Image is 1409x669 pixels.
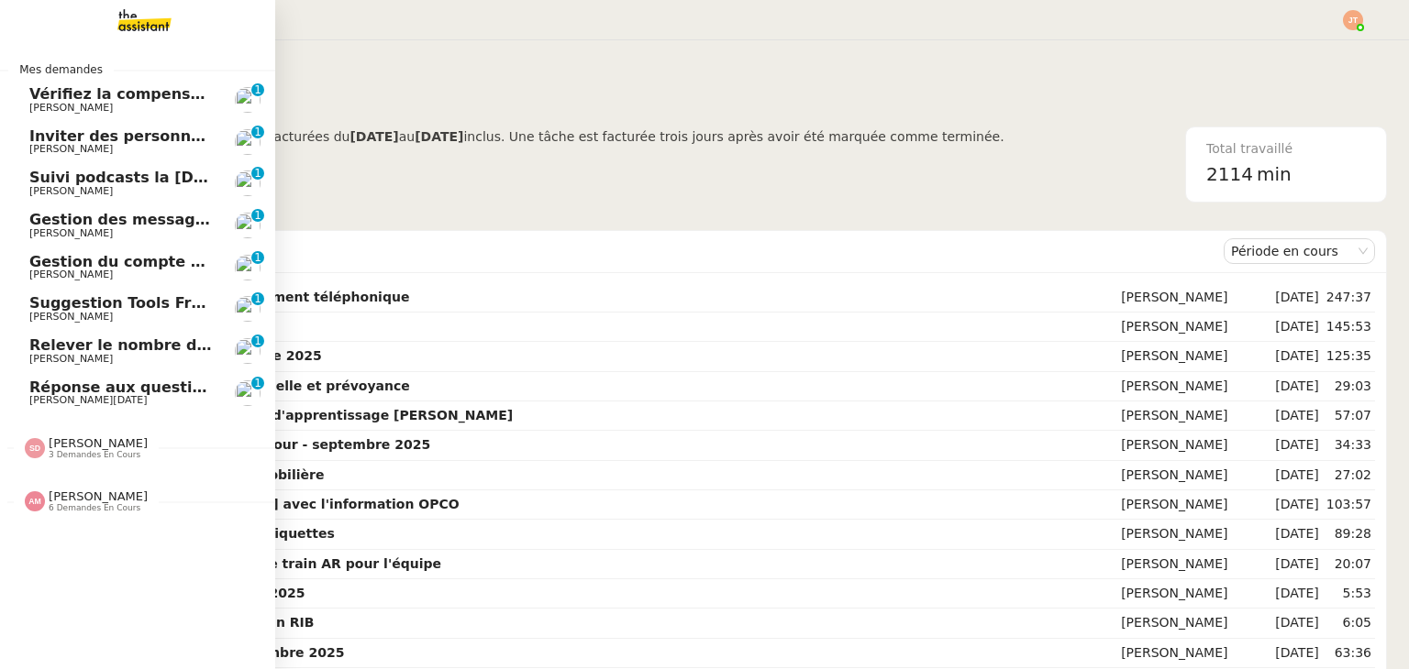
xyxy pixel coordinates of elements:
td: 247:37 [1323,283,1375,313]
td: [DATE] [1271,520,1322,549]
td: [PERSON_NAME] [1117,461,1271,490]
td: [DATE] [1271,372,1322,401]
nz-badge-sup: 1 [251,377,264,389]
td: 20:07 [1323,550,1375,579]
img: users%2F5XaKKOfQOvau3XQhhH2fPFmin8c2%2Favatar%2F0a930739-e14a-44d7-81de-a5716f030579 [235,380,261,406]
b: [DATE] [415,129,463,144]
td: 6:05 [1323,609,1375,638]
td: [DATE] [1271,431,1322,460]
span: [PERSON_NAME] [29,227,113,239]
span: inclus. Une tâche est facturée trois jours après avoir été marquée comme terminée. [463,129,1004,144]
td: [PERSON_NAME] [1117,431,1271,460]
td: 103:57 [1323,490,1375,520]
b: [DATE] [349,129,398,144]
span: [PERSON_NAME][DATE] [29,394,148,406]
p: 1 [254,251,261,268]
strong: Mettre en place contrat d'apprentissage [PERSON_NAME] [96,408,513,422]
img: svg [25,438,45,458]
td: 125:35 [1323,342,1375,371]
td: [DATE] [1271,609,1322,638]
span: [PERSON_NAME] [29,353,113,365]
td: 63:36 [1323,639,1375,668]
p: 1 [254,377,261,393]
span: Gestion du compte LinkedIn de [PERSON_NAME] (post + gestion messages) - [DATE] [29,253,727,270]
td: [PERSON_NAME] [1117,579,1271,609]
div: Total travaillé [1206,138,1366,159]
nz-badge-sup: 1 [251,83,264,96]
span: Suggestion Tools Freezbee - [DATE] [29,294,322,312]
td: 34:33 [1323,431,1375,460]
td: [PERSON_NAME] [1117,372,1271,401]
td: [DATE] [1271,283,1322,313]
span: [PERSON_NAME] [29,143,113,155]
span: Gestion des messages privés linkedIn - [DATE] [29,211,414,228]
img: svg [1343,10,1363,30]
td: [DATE] [1271,639,1322,668]
td: 5:53 [1323,579,1375,609]
td: [DATE] [1271,313,1322,342]
span: 6 demandes en cours [49,503,140,513]
img: users%2F37wbV9IbQuXMU0UH0ngzBXzaEe12%2Favatar%2Fcba66ece-c48a-48c8-9897-a2adc1834457 [235,170,261,196]
td: 57:07 [1323,401,1375,431]
img: users%2F37wbV9IbQuXMU0UH0ngzBXzaEe12%2Favatar%2Fcba66ece-c48a-48c8-9897-a2adc1834457 [235,338,261,364]
span: min [1257,159,1292,190]
td: [PERSON_NAME] [1117,520,1271,549]
td: [PERSON_NAME] [1117,313,1271,342]
td: [PERSON_NAME] [1117,401,1271,431]
p: 1 [254,209,261,225]
span: [PERSON_NAME] [29,185,113,197]
span: [PERSON_NAME] [29,102,113,114]
span: 3 demandes en cours [49,450,140,460]
p: 1 [254,126,261,142]
strong: Assister [PERSON_NAME] avec l'information OPCO [96,497,460,511]
nz-select-item: Période en cours [1231,239,1368,263]
span: [PERSON_NAME] [29,311,113,323]
span: au [399,129,415,144]
p: 1 [254,334,261,351]
td: [DATE] [1271,461,1322,490]
span: Réponse aux questions des talents- 15 septembre 2025 [29,378,491,396]
td: [DATE] [1271,401,1322,431]
span: 2114 [1206,163,1253,185]
div: Demandes [93,233,1224,269]
img: users%2FtCsipqtBlIT0KMI9BbuMozwVXMC3%2Favatar%2Fa3e4368b-cceb-4a6e-a304-dbe285d974c7 [235,87,261,113]
nz-badge-sup: 1 [251,126,264,138]
nz-badge-sup: 1 [251,334,264,347]
nz-badge-sup: 1 [251,251,264,264]
td: 89:28 [1323,520,1375,549]
td: [PERSON_NAME] [1117,550,1271,579]
p: 1 [254,292,261,309]
span: Inviter des personnes sur Linkedin - [DATE] [29,127,389,145]
td: 29:03 [1323,372,1375,401]
nz-badge-sup: 1 [251,209,264,222]
td: [DATE] [1271,550,1322,579]
td: 27:02 [1323,461,1375,490]
span: Vérifiez la compensation SNCF [29,85,282,103]
td: 145:53 [1323,313,1375,342]
span: [PERSON_NAME] [49,489,148,503]
nz-badge-sup: 1 [251,292,264,305]
span: [PERSON_NAME] [49,436,148,450]
span: Suivi podcasts la [DEMOGRAPHIC_DATA] radio [DATE] [29,169,470,186]
td: [DATE] [1271,342,1322,371]
td: [PERSON_NAME] [1117,342,1271,371]
img: users%2F37wbV9IbQuXMU0UH0ngzBXzaEe12%2Favatar%2Fcba66ece-c48a-48c8-9897-a2adc1834457 [235,129,261,155]
span: Relever le nombre d'abonnés - [DATE] [29,336,343,354]
td: [PERSON_NAME] [1117,490,1271,520]
p: 1 [254,167,261,183]
p: 1 [254,83,261,100]
img: users%2F37wbV9IbQuXMU0UH0ngzBXzaEe12%2Favatar%2Fcba66ece-c48a-48c8-9897-a2adc1834457 [235,296,261,322]
img: svg [25,491,45,511]
td: [PERSON_NAME] [1117,283,1271,313]
td: [PERSON_NAME] [1117,609,1271,638]
td: [DATE] [1271,579,1322,609]
nz-badge-sup: 1 [251,167,264,180]
span: Mes demandes [8,60,114,79]
span: [PERSON_NAME] [29,269,113,280]
td: [PERSON_NAME] [1117,639,1271,668]
img: users%2F37wbV9IbQuXMU0UH0ngzBXzaEe12%2Favatar%2Fcba66ece-c48a-48c8-9897-a2adc1834457 [235,255,261,280]
td: [DATE] [1271,490,1322,520]
img: users%2F37wbV9IbQuXMU0UH0ngzBXzaEe12%2Favatar%2Fcba66ece-c48a-48c8-9897-a2adc1834457 [235,213,261,238]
